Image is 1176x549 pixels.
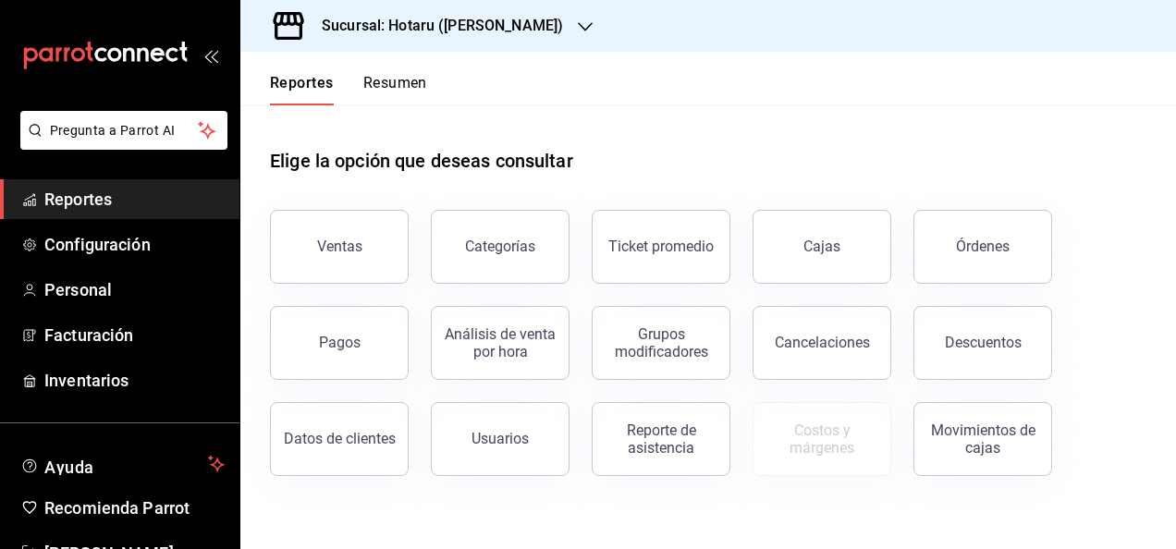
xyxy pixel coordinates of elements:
[604,421,718,457] div: Reporte de asistencia
[44,368,225,393] span: Inventarios
[913,210,1052,284] button: Órdenes
[270,74,427,105] div: navigation tabs
[363,74,427,105] button: Resumen
[284,430,396,447] div: Datos de clientes
[753,402,891,476] button: Contrata inventarios para ver este reporte
[765,421,879,457] div: Costos y márgenes
[775,334,870,351] div: Cancelaciones
[270,210,409,284] button: Ventas
[472,430,529,447] div: Usuarios
[431,402,570,476] button: Usuarios
[592,306,730,380] button: Grupos modificadores
[44,232,225,257] span: Configuración
[203,48,218,63] button: open_drawer_menu
[465,238,535,255] div: Categorías
[753,306,891,380] button: Cancelaciones
[44,495,225,520] span: Recomienda Parrot
[431,306,570,380] button: Análisis de venta por hora
[317,238,362,255] div: Ventas
[956,238,1010,255] div: Órdenes
[319,334,361,351] div: Pagos
[431,210,570,284] button: Categorías
[44,187,225,212] span: Reportes
[20,111,227,150] button: Pregunta a Parrot AI
[44,323,225,348] span: Facturación
[270,147,573,175] h1: Elige la opción que deseas consultar
[913,306,1052,380] button: Descuentos
[753,210,891,284] a: Cajas
[913,402,1052,476] button: Movimientos de cajas
[44,277,225,302] span: Personal
[270,306,409,380] button: Pagos
[925,421,1040,457] div: Movimientos de cajas
[592,210,730,284] button: Ticket promedio
[270,74,334,105] button: Reportes
[803,236,841,258] div: Cajas
[608,238,714,255] div: Ticket promedio
[307,15,563,37] h3: Sucursal: Hotaru ([PERSON_NAME])
[270,402,409,476] button: Datos de clientes
[592,402,730,476] button: Reporte de asistencia
[945,334,1022,351] div: Descuentos
[44,453,201,475] span: Ayuda
[13,134,227,153] a: Pregunta a Parrot AI
[443,325,557,360] div: Análisis de venta por hora
[50,121,199,140] span: Pregunta a Parrot AI
[604,325,718,360] div: Grupos modificadores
